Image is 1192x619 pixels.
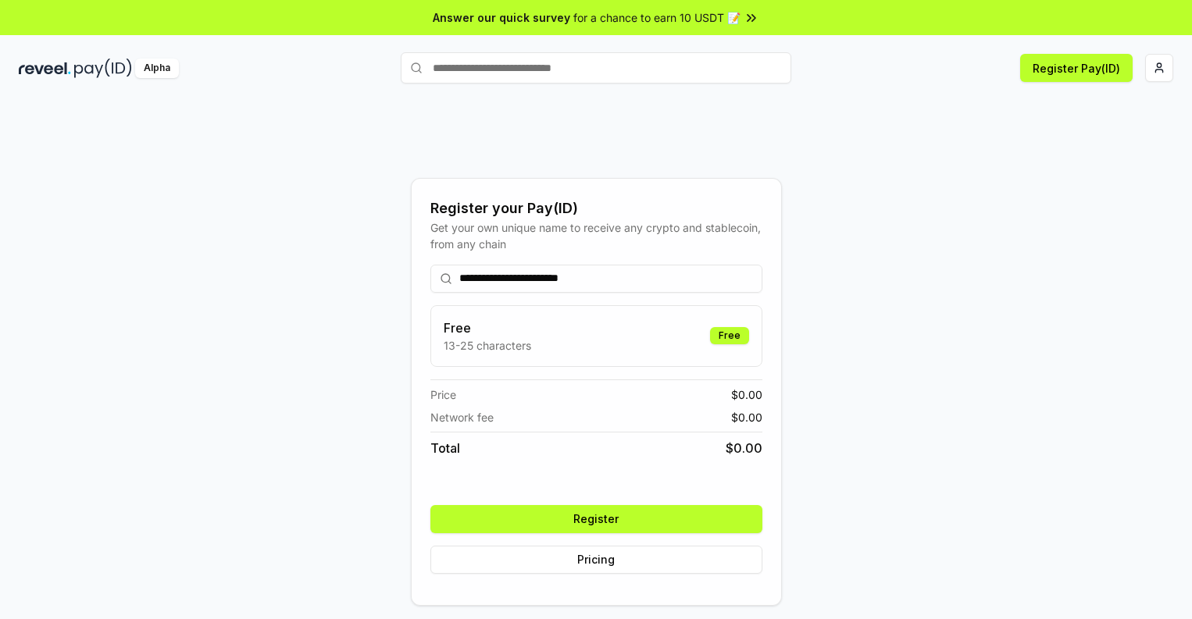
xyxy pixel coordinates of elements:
[433,9,570,26] span: Answer our quick survey
[731,386,762,403] span: $ 0.00
[430,197,762,219] div: Register your Pay(ID)
[19,59,71,78] img: reveel_dark
[444,318,531,337] h3: Free
[430,386,456,403] span: Price
[430,505,762,533] button: Register
[430,439,460,457] span: Total
[710,327,749,344] div: Free
[573,9,741,26] span: for a chance to earn 10 USDT 📝
[135,59,179,78] div: Alpha
[430,219,762,252] div: Get your own unique name to receive any crypto and stablecoin, from any chain
[1020,54,1133,82] button: Register Pay(ID)
[731,409,762,425] span: $ 0.00
[726,439,762,457] span: $ 0.00
[430,409,494,425] span: Network fee
[74,59,132,78] img: pay_id
[430,546,762,574] button: Pricing
[444,337,531,354] p: 13-25 characters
